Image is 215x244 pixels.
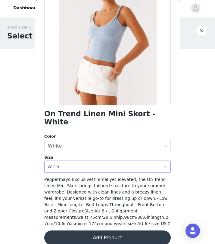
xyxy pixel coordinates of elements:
[48,140,62,152] div: White
[44,133,171,139] div: Color
[7,25,83,31] div: STEP 1 OF 5
[185,224,200,238] div: Open Intercom Messenger
[10,1,42,15] a: Dashboard
[44,177,171,226] span: Peppermayo ExclusiveMinimal yet elevated, the On Trend Linen Mini Skort brings tailored structure...
[44,110,171,126] h1: On Trend Linen Mini Skort - White
[48,161,59,172] div: AU 6
[193,3,198,13] div: avatar
[44,154,171,160] div: Size
[7,31,83,41] h1: Select your styles!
